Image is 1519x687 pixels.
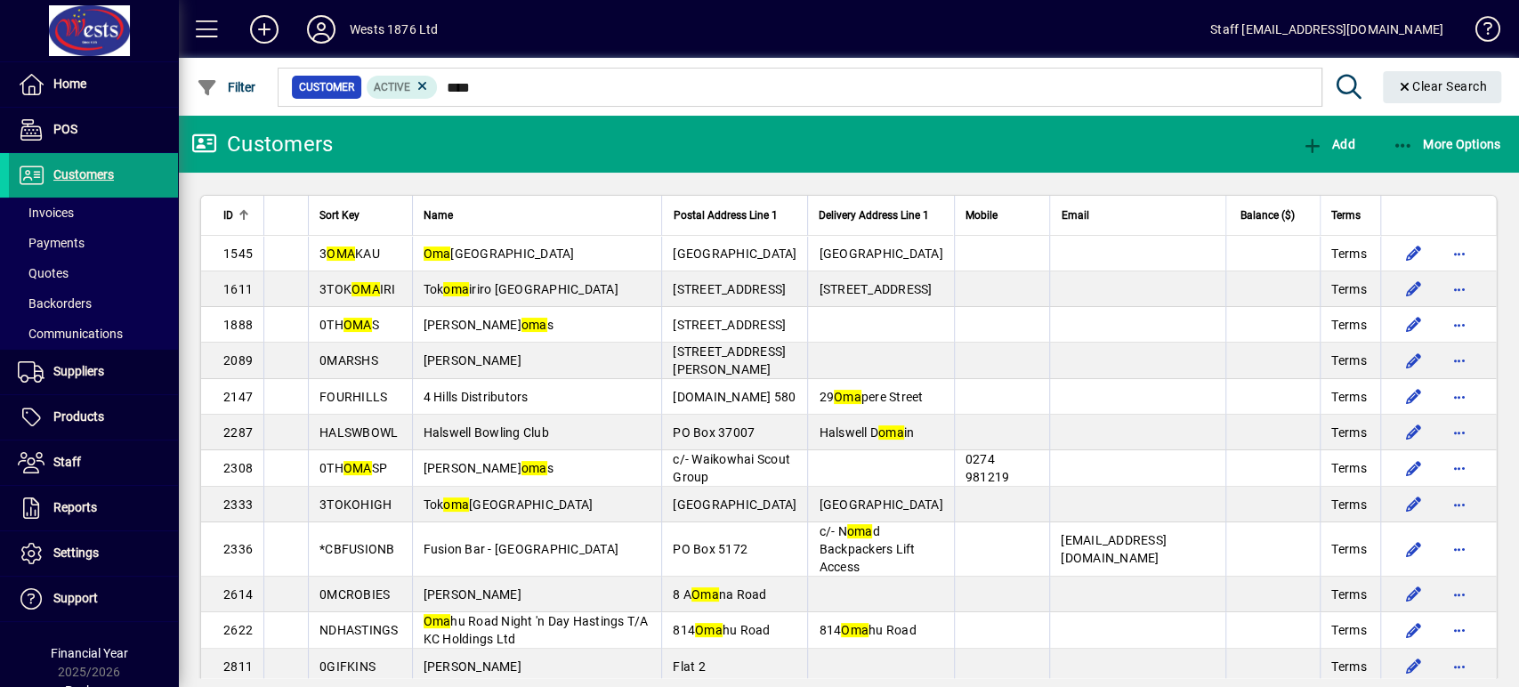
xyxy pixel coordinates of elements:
[9,198,178,228] a: Invoices
[819,524,915,574] span: c/- N d Backpackers Lift Access
[18,296,92,311] span: Backorders
[223,542,253,556] span: 2336
[1061,206,1215,225] div: Email
[9,108,178,152] a: POS
[1388,128,1506,160] button: More Options
[1399,346,1427,375] button: Edit
[1331,658,1366,675] span: Terms
[443,497,469,512] em: oma
[966,206,998,225] span: Mobile
[673,542,747,556] span: PO Box 5172
[223,461,253,475] span: 2308
[1240,206,1295,225] span: Balance ($)
[223,623,253,637] span: 2622
[319,425,398,440] span: HALSWBOWL
[673,206,777,225] span: Postal Address Line 1
[1445,535,1474,563] button: More options
[1331,621,1366,639] span: Terms
[319,659,376,674] span: 0GIFKINS
[819,425,914,440] span: Halswell D in
[1445,346,1474,375] button: More options
[1399,275,1427,303] button: Edit
[1061,533,1167,565] span: [EMAIL_ADDRESS][DOMAIN_NAME]
[1399,580,1427,609] button: Edit
[319,206,360,225] span: Sort Key
[293,13,350,45] button: Profile
[9,288,178,319] a: Backorders
[673,344,786,376] span: [STREET_ADDRESS][PERSON_NAME]
[1399,311,1427,339] button: Edit
[319,318,379,332] span: 0TH S
[18,266,69,280] span: Quotes
[1399,652,1427,681] button: Edit
[53,364,104,378] span: Suppliers
[1383,71,1502,103] button: Clear
[319,587,390,602] span: 0MCROBIES
[424,206,453,225] span: Name
[9,258,178,288] a: Quotes
[319,623,399,637] span: NDHASTINGS
[819,206,929,225] span: Delivery Address Line 1
[53,546,99,560] span: Settings
[1331,352,1366,369] span: Terms
[1331,316,1366,334] span: Terms
[319,247,380,261] span: 3 KAU
[695,623,723,637] em: Oma
[819,390,923,404] span: 29 pere Street
[1399,454,1427,482] button: Edit
[223,282,253,296] span: 1611
[424,390,529,404] span: 4 Hills Distributors
[18,236,85,250] span: Payments
[673,497,796,512] span: [GEOGRAPHIC_DATA]
[966,206,1039,225] div: Mobile
[53,122,77,136] span: POS
[1445,616,1474,644] button: More options
[53,500,97,514] span: Reports
[1331,540,1366,558] span: Terms
[691,587,719,602] em: Oma
[819,247,942,261] span: [GEOGRAPHIC_DATA]
[51,646,128,660] span: Financial Year
[18,327,123,341] span: Communications
[319,390,387,404] span: FOURHILLS
[223,659,253,674] span: 2811
[424,353,521,368] span: [PERSON_NAME]
[673,282,786,296] span: [STREET_ADDRESS]
[673,247,796,261] span: [GEOGRAPHIC_DATA]
[351,282,380,296] em: OMA
[834,390,861,404] em: Oma
[223,318,253,332] span: 1888
[847,524,873,538] em: oma
[424,318,553,332] span: [PERSON_NAME] s
[1061,206,1088,225] span: Email
[343,318,372,332] em: OMA
[521,461,547,475] em: oma
[424,247,451,261] em: Oma
[1331,459,1366,477] span: Terms
[424,282,618,296] span: Tok iriro [GEOGRAPHIC_DATA]
[9,486,178,530] a: Reports
[1461,4,1497,61] a: Knowledge Base
[1445,239,1474,268] button: More options
[236,13,293,45] button: Add
[223,353,253,368] span: 2089
[223,497,253,512] span: 2333
[367,76,438,99] mat-chip: Activation Status: Active
[521,318,547,332] em: oma
[819,623,916,637] span: 814 hu Road
[1399,490,1427,519] button: Edit
[9,531,178,576] a: Settings
[1331,424,1366,441] span: Terms
[1445,311,1474,339] button: More options
[53,77,86,91] span: Home
[1445,383,1474,411] button: More options
[18,206,74,220] span: Invoices
[319,497,392,512] span: 3TOKOHIGH
[319,282,396,296] span: 3TOK IRI
[424,206,651,225] div: Name
[1331,496,1366,513] span: Terms
[424,659,521,674] span: [PERSON_NAME]
[223,247,253,261] span: 1545
[1445,490,1474,519] button: More options
[1297,128,1359,160] button: Add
